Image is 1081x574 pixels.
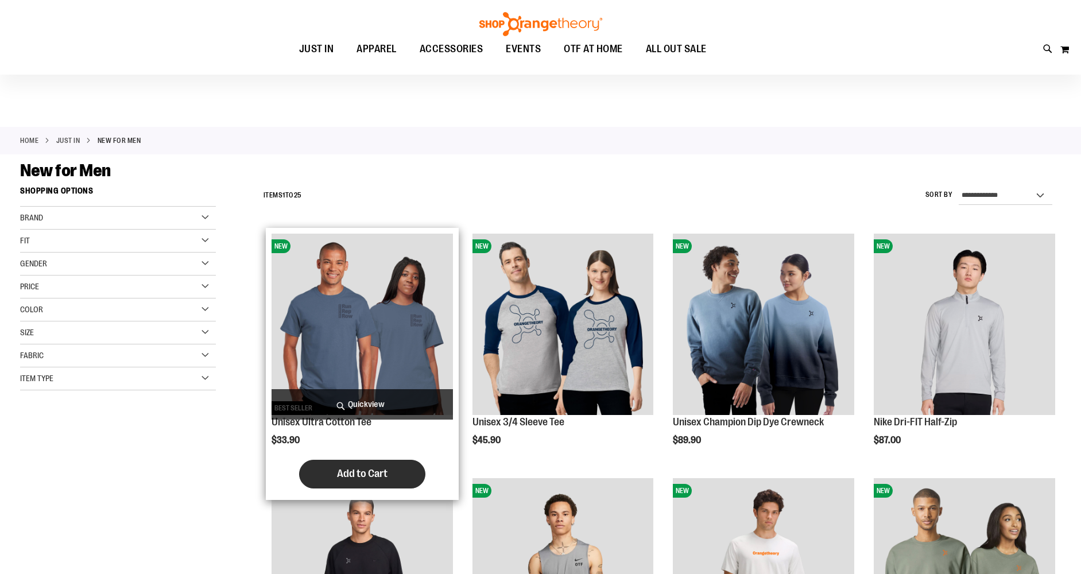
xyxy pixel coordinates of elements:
[472,484,491,498] span: NEW
[282,191,285,199] span: 1
[299,36,334,62] span: JUST IN
[874,234,1055,417] a: Nike Dri-FIT Half-ZipNEW
[420,36,483,62] span: ACCESSORIES
[667,228,860,475] div: product
[20,328,34,337] span: Size
[467,228,660,475] div: product
[925,190,953,200] label: Sort By
[472,416,564,428] a: Unisex 3/4 Sleeve Tee
[472,234,654,415] img: Unisex 3/4 Sleeve Tee
[472,234,654,417] a: Unisex 3/4 Sleeve TeeNEW
[337,467,388,480] span: Add to Cart
[357,36,397,62] span: APPAREL
[272,234,453,417] a: Unisex Ultra Cotton TeeNEWBEST SELLER
[20,135,38,146] a: Home
[272,239,290,253] span: NEW
[564,36,623,62] span: OTF AT HOME
[472,239,491,253] span: NEW
[20,351,44,360] span: Fabric
[673,416,824,428] a: Unisex Champion Dip Dye Crewneck
[299,460,425,488] button: Add to Cart
[673,484,692,498] span: NEW
[20,282,39,291] span: Price
[98,135,141,146] strong: New for Men
[868,228,1061,475] div: product
[673,234,854,415] img: Unisex Champion Dip Dye Crewneck
[20,236,30,245] span: Fit
[272,234,453,415] img: Unisex Ultra Cotton Tee
[506,36,541,62] span: EVENTS
[874,484,893,498] span: NEW
[673,239,692,253] span: NEW
[646,36,707,62] span: ALL OUT SALE
[874,234,1055,415] img: Nike Dri-FIT Half-Zip
[472,435,502,445] span: $45.90
[874,435,902,445] span: $87.00
[20,305,43,314] span: Color
[478,12,604,36] img: Shop Orangetheory
[673,234,854,417] a: Unisex Champion Dip Dye CrewneckNEW
[272,389,453,420] a: Quickview
[874,416,957,428] a: Nike Dri-FIT Half-Zip
[20,161,111,180] span: New for Men
[20,213,43,222] span: Brand
[20,374,53,383] span: Item Type
[272,416,371,428] a: Unisex Ultra Cotton Tee
[266,228,459,500] div: product
[874,239,893,253] span: NEW
[20,259,47,268] span: Gender
[673,435,703,445] span: $89.90
[20,181,216,207] strong: Shopping Options
[56,135,80,146] a: JUST IN
[272,435,301,445] span: $33.90
[294,191,302,199] span: 25
[264,187,302,204] h2: Items to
